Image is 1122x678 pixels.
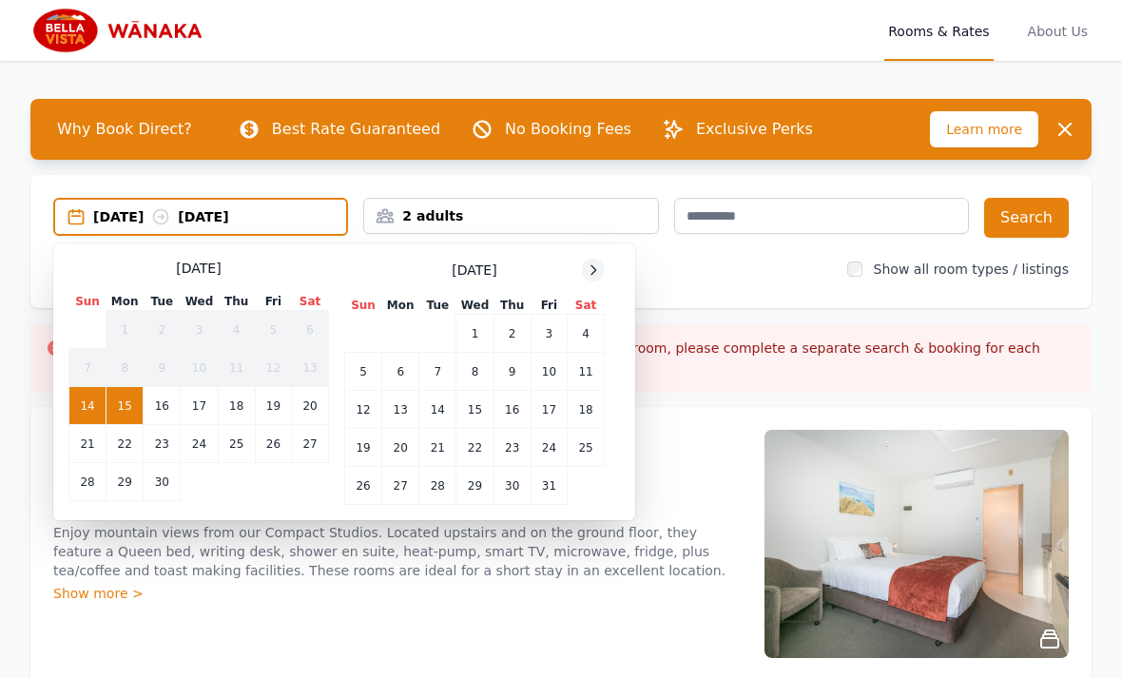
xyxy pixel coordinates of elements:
td: 14 [419,391,456,429]
th: Sun [69,293,106,311]
td: 18 [218,387,255,425]
td: 1 [456,315,493,353]
td: 12 [345,391,382,429]
td: 21 [419,429,456,467]
td: 13 [292,349,329,387]
td: 17 [531,391,567,429]
p: No Booking Fees [505,118,631,141]
td: 8 [106,349,144,387]
th: Wed [181,293,218,311]
td: 27 [292,425,329,463]
p: Enjoy mountain views from our Compact Studios. Located upstairs and on the ground floor, they fea... [53,523,742,580]
td: 23 [144,425,181,463]
td: 6 [382,353,419,391]
td: 9 [144,349,181,387]
span: Why Book Direct? [42,110,207,148]
td: 19 [345,429,382,467]
td: 2 [493,315,531,353]
td: 24 [181,425,218,463]
td: 7 [419,353,456,391]
th: Sun [345,297,382,315]
td: 5 [255,311,291,349]
td: 30 [493,467,531,505]
td: 12 [255,349,291,387]
td: 4 [218,311,255,349]
td: 21 [69,425,106,463]
td: 2 [144,311,181,349]
th: Sat [292,293,329,311]
th: Thu [493,297,531,315]
div: Show more > [53,584,742,603]
td: 16 [144,387,181,425]
td: 25 [568,429,605,467]
th: Tue [144,293,181,311]
td: 22 [456,429,493,467]
td: 30 [144,463,181,501]
div: 2 adults [364,206,657,225]
td: 23 [493,429,531,467]
td: 17 [181,387,218,425]
td: 31 [531,467,567,505]
td: 29 [456,467,493,505]
td: 24 [531,429,567,467]
td: 8 [456,353,493,391]
td: 9 [493,353,531,391]
th: Tue [419,297,456,315]
img: Bella Vista Wanaka [30,8,213,53]
td: 28 [69,463,106,501]
td: 3 [181,311,218,349]
th: Mon [382,297,419,315]
td: 25 [218,425,255,463]
th: Fri [531,297,567,315]
td: 16 [493,391,531,429]
div: [DATE] [DATE] [93,207,346,226]
td: 11 [218,349,255,387]
td: 18 [568,391,605,429]
td: 26 [345,467,382,505]
td: 4 [568,315,605,353]
td: 15 [106,387,144,425]
td: 5 [345,353,382,391]
p: Exclusive Perks [696,118,813,141]
p: Best Rate Guaranteed [272,118,440,141]
td: 29 [106,463,144,501]
td: 10 [181,349,218,387]
th: Wed [456,297,493,315]
td: 20 [292,387,329,425]
td: 13 [382,391,419,429]
td: 15 [456,391,493,429]
span: [DATE] [452,261,496,280]
td: 27 [382,467,419,505]
td: 10 [531,353,567,391]
td: 20 [382,429,419,467]
span: Learn more [930,111,1038,147]
td: 28 [419,467,456,505]
td: 11 [568,353,605,391]
td: 14 [69,387,106,425]
td: 7 [69,349,106,387]
span: [DATE] [176,259,221,278]
td: 1 [106,311,144,349]
td: 6 [292,311,329,349]
td: 26 [255,425,291,463]
td: 3 [531,315,567,353]
label: Show all room types / listings [874,262,1069,277]
td: 22 [106,425,144,463]
th: Fri [255,293,291,311]
th: Thu [218,293,255,311]
button: Search [984,198,1069,238]
td: 19 [255,387,291,425]
th: Mon [106,293,144,311]
th: Sat [568,297,605,315]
